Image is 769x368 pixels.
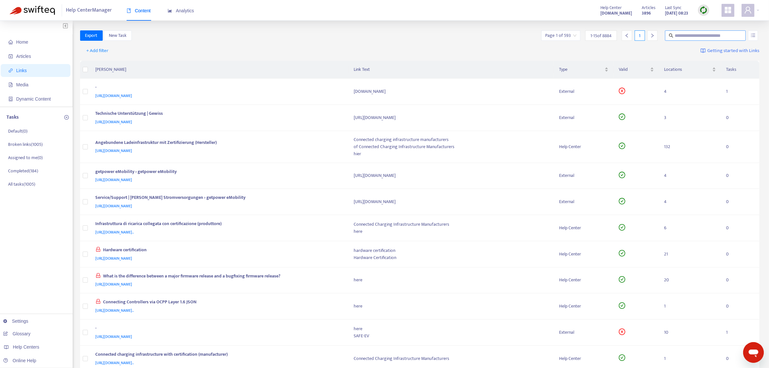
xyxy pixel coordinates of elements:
[8,154,43,161] p: Assigned to me ( 0 )
[3,319,28,324] a: Settings
[659,105,721,131] td: 3
[64,115,69,120] span: plus-circle
[554,61,614,79] th: Type
[659,215,721,241] td: 6
[614,61,659,79] th: Valid
[10,6,55,15] img: Swifteq
[8,168,38,174] p: Completed ( 184 )
[3,358,36,363] a: Online Help
[16,54,31,59] span: Articles
[96,110,341,118] div: Technische Unterstützung | Gewiss
[90,61,349,79] th: [PERSON_NAME]
[354,114,549,121] div: [URL][DOMAIN_NAME]
[96,255,132,262] span: [URL][DOMAIN_NAME]
[600,4,622,11] span: Help Center
[619,66,649,73] span: Valid
[354,276,549,284] div: here
[354,150,549,157] div: hier
[701,46,759,56] a: Getting started with Links
[664,66,711,73] span: Locations
[104,30,132,41] button: New Task
[96,84,341,92] div: -
[354,143,549,150] div: of Connected Charging Infrastructure Manufacturers
[96,246,341,255] div: Hardware certification
[354,303,549,310] div: here
[619,143,625,149] span: check-circle
[82,46,114,56] button: + Add filter
[559,88,608,95] div: External
[96,299,101,304] span: lock
[80,30,103,41] button: Export
[96,307,134,314] span: [URL][DOMAIN_NAME]..
[168,8,194,13] span: Analytics
[625,33,629,38] span: left
[650,33,655,38] span: right
[721,267,759,294] td: 0
[559,276,608,284] div: Help Center
[96,333,132,340] span: [URL][DOMAIN_NAME]
[354,325,549,332] div: here
[559,303,608,310] div: Help Center
[16,68,27,73] span: Links
[13,344,39,350] span: Help Centers
[6,114,19,121] p: Tasks
[642,10,651,17] strong: 3896
[354,88,549,95] div: [DOMAIN_NAME]
[700,6,708,14] img: sync.dc5367851b00ba804db3.png
[96,298,341,307] div: Connecting Controllers via OCPP Layer 1.6 JSON
[96,360,134,366] span: [URL][DOMAIN_NAME]..
[559,355,608,362] div: Help Center
[8,97,13,101] span: container
[721,131,759,163] td: 0
[721,105,759,131] td: 0
[559,114,608,121] div: External
[721,241,759,267] td: 0
[349,61,554,79] th: Link Text
[354,355,549,362] div: Connected Charging Infrastructure Manufacturers
[600,10,632,17] strong: [DOMAIN_NAME]
[724,6,732,14] span: appstore
[109,32,127,39] span: New Task
[16,96,51,102] span: Dynamic Content
[721,163,759,189] td: 0
[8,141,43,148] p: Broken links ( 1005 )
[659,241,721,267] td: 21
[559,198,608,205] div: External
[96,203,132,209] span: [URL][DOMAIN_NAME]
[8,40,13,44] span: home
[96,177,132,183] span: [URL][DOMAIN_NAME]
[354,247,549,254] div: hardware certification
[354,221,549,228] div: Connected Charging Infrastructure Manufacturers
[721,215,759,241] td: 0
[721,61,759,79] th: Tasks
[659,131,721,163] td: 132
[635,30,645,41] div: 1
[354,172,549,179] div: [URL][DOMAIN_NAME]
[16,39,28,45] span: Home
[659,189,721,215] td: 4
[96,247,101,252] span: lock
[96,351,341,359] div: Connected charging infrastructure with certification (manufacturer)
[600,9,632,17] a: [DOMAIN_NAME]
[619,172,625,178] span: check-circle
[659,163,721,189] td: 4
[96,220,341,229] div: Infrastruttura di ricarica collegata con certificazione (produttore)
[8,181,35,188] p: All tasks ( 1005 )
[96,325,341,333] div: -
[8,82,13,87] span: file-image
[96,194,341,202] div: Service/Support | [PERSON_NAME] Stromversorgungen › getpower eMobility
[8,68,13,73] span: link
[590,32,612,39] span: 1 - 15 of 8884
[354,228,549,235] div: here
[559,329,608,336] div: External
[8,54,13,59] span: account-book
[559,66,603,73] span: Type
[721,189,759,215] td: 0
[619,88,625,94] span: close-circle
[96,139,341,147] div: Angebundene Ladeinfrastruktur mit Zertifizierung (Hersteller)
[354,198,549,205] div: [URL][DOMAIN_NAME]
[619,276,625,283] span: check-circle
[87,47,109,55] span: + Add filter
[619,198,625,204] span: check-circle
[721,79,759,105] td: 1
